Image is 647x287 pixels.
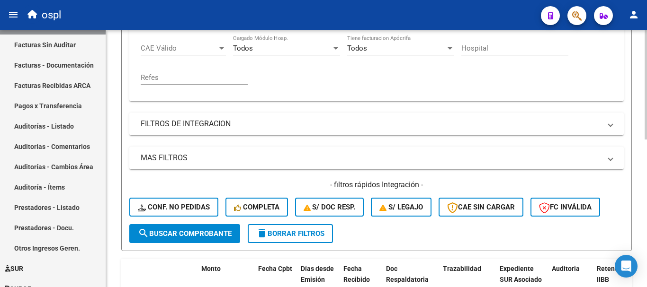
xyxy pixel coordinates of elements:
[234,203,279,211] span: Completa
[248,224,333,243] button: Borrar Filtros
[141,119,601,129] mat-panel-title: FILTROS DE INTEGRACION
[371,198,431,217] button: S/ legajo
[447,203,515,211] span: CAE SIN CARGAR
[347,44,367,52] span: Todos
[138,227,149,239] mat-icon: search
[42,5,61,26] span: ospl
[129,224,240,243] button: Buscar Comprobante
[141,153,601,163] mat-panel-title: MAS FILTROS
[256,227,268,239] mat-icon: delete
[129,113,624,135] mat-expansion-panel-header: FILTROS DE INTEGRACION
[8,9,19,20] mat-icon: menu
[539,203,592,211] span: FC Inválida
[201,265,221,272] span: Monto
[225,198,288,217] button: Completa
[295,198,364,217] button: S/ Doc Resp.
[379,203,423,211] span: S/ legajo
[439,198,523,217] button: CAE SIN CARGAR
[258,265,292,272] span: Fecha Cpbt
[129,180,624,190] h4: - filtros rápidos Integración -
[628,9,639,20] mat-icon: person
[141,44,217,52] span: CAE Válido
[386,265,429,283] span: Doc Respaldatoria
[500,265,542,283] span: Expediente SUR Asociado
[304,203,356,211] span: S/ Doc Resp.
[530,198,600,217] button: FC Inválida
[552,265,580,272] span: Auditoria
[256,229,324,238] span: Borrar Filtros
[615,255,638,278] div: Open Intercom Messenger
[597,265,628,283] span: Retencion IIBB
[138,229,232,238] span: Buscar Comprobante
[301,265,334,283] span: Días desde Emisión
[129,147,624,169] mat-expansion-panel-header: MAS FILTROS
[129,198,218,217] button: Conf. no pedidas
[233,44,253,52] span: Todos
[443,265,481,272] span: Trazabilidad
[5,263,23,274] span: SUR
[343,265,370,283] span: Fecha Recibido
[138,203,210,211] span: Conf. no pedidas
